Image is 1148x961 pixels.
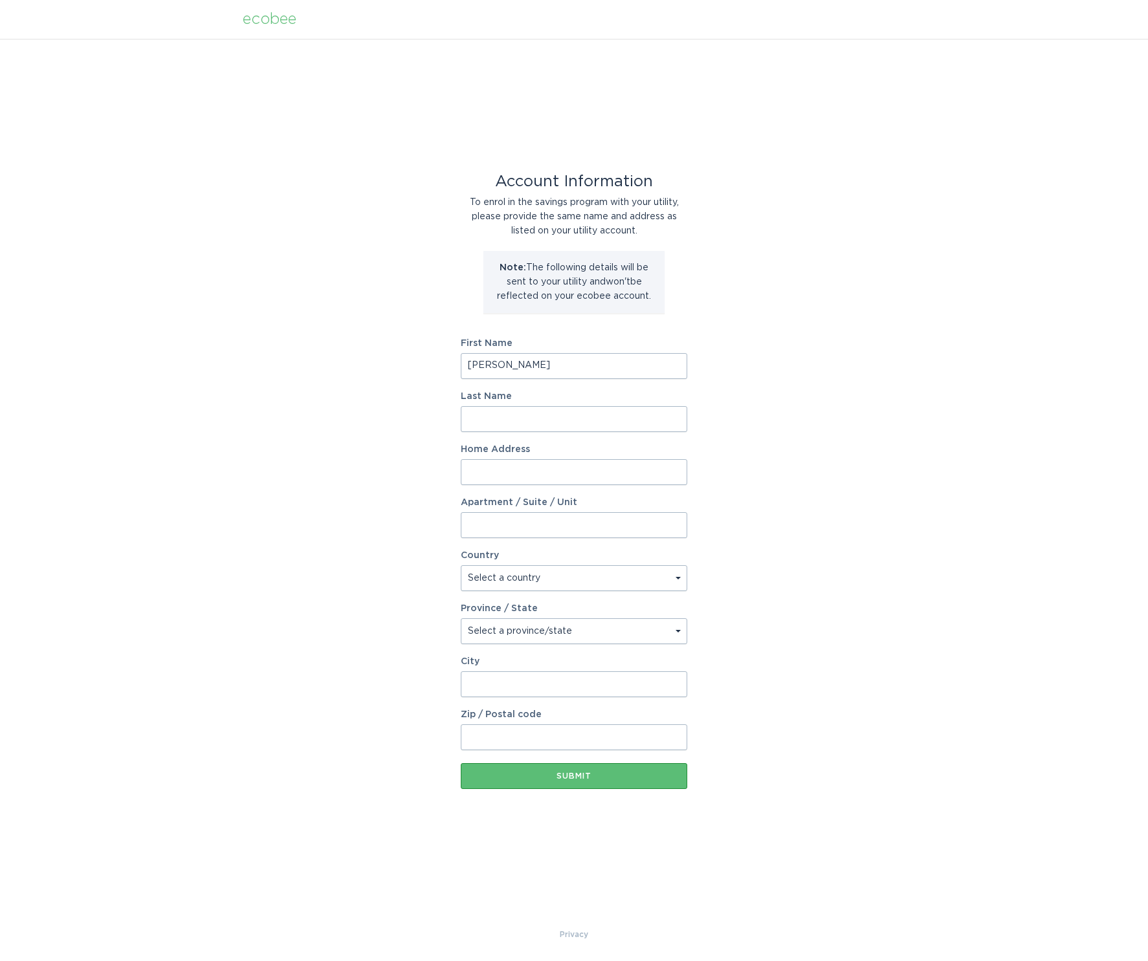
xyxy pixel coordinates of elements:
[243,12,296,27] div: ecobee
[560,927,588,942] a: Privacy Policy & Terms of Use
[461,339,687,348] label: First Name
[461,551,499,560] label: Country
[461,195,687,238] div: To enrol in the savings program with your utility, please provide the same name and address as li...
[461,710,687,719] label: Zip / Postal code
[493,261,655,303] p: The following details will be sent to your utility and won't be reflected on your ecobee account.
[461,445,687,454] label: Home Address
[461,498,687,507] label: Apartment / Suite / Unit
[461,763,687,789] button: Submit
[467,772,681,780] div: Submit
[461,604,538,613] label: Province / State
[461,392,687,401] label: Last Name
[461,175,687,189] div: Account Information
[461,657,687,666] label: City
[500,263,526,272] strong: Note:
